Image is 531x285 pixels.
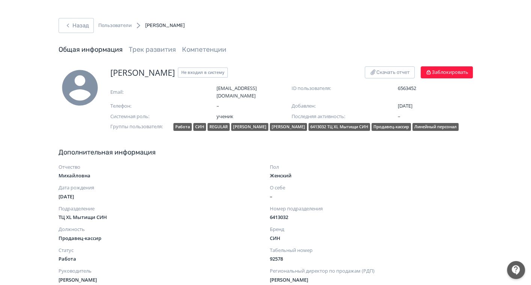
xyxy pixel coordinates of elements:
[270,163,473,171] span: Пол
[270,226,473,233] span: Бренд
[59,172,90,179] span: Михайловна
[193,123,206,131] div: СИН
[110,113,185,120] span: Системная роль:
[217,102,292,110] span: –
[270,235,280,241] span: СИН
[59,184,262,192] span: Дата рождения
[270,184,473,192] span: О себе
[372,123,411,131] div: Продавец-кассир
[292,113,367,120] span: Последняя активность:
[398,102,412,109] span: [DATE]
[208,123,230,131] div: REGULAR
[365,66,415,78] button: Скачать отчет
[59,235,101,241] span: Продавец-кассир
[129,45,176,54] a: Трек развития
[270,255,283,262] span: 92578
[270,247,473,254] span: Табельный номер
[270,267,473,275] span: Региональный директор по продажам (РДП)
[217,113,292,120] span: ученик
[217,85,292,99] span: [EMAIL_ADDRESS][DOMAIN_NAME]
[59,45,123,54] a: Общая информация
[270,214,288,220] span: 6413032
[231,123,268,131] div: [PERSON_NAME]
[98,22,132,29] a: Пользователи
[173,123,192,131] div: Работа
[270,193,272,200] span: –
[178,67,228,78] span: Не входил в систему
[59,205,262,213] span: Подразделение
[270,276,308,283] span: [PERSON_NAME]
[270,205,473,213] span: Номер подразделения
[421,66,473,78] button: Заблокировать
[59,255,76,262] span: Работа
[398,85,473,92] span: 6563452
[270,172,292,179] span: Женский
[308,123,370,131] div: 6413032 ТЦ XL Мытищи СИН
[182,45,226,54] a: Компетенции
[59,163,262,171] span: Отчество
[59,226,262,233] span: Должность
[59,267,262,275] span: Руководитель
[110,123,170,132] span: Группы пользователя:
[59,247,262,254] span: Статус
[59,147,473,157] span: Дополнительная информация
[110,88,185,96] span: Email:
[412,123,459,131] div: Линейный персонал
[59,276,97,283] span: [PERSON_NAME]
[59,193,74,200] span: [DATE]
[59,214,107,220] span: ТЦ XL Мытищи СИН
[110,102,185,110] span: Телефон:
[292,102,367,110] span: Добавлен:
[110,66,175,79] span: [PERSON_NAME]
[292,85,367,92] span: ID пользователя:
[398,113,473,120] span: –
[59,18,94,33] button: Назад
[145,22,185,28] span: [PERSON_NAME]
[270,123,307,131] div: [PERSON_NAME]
